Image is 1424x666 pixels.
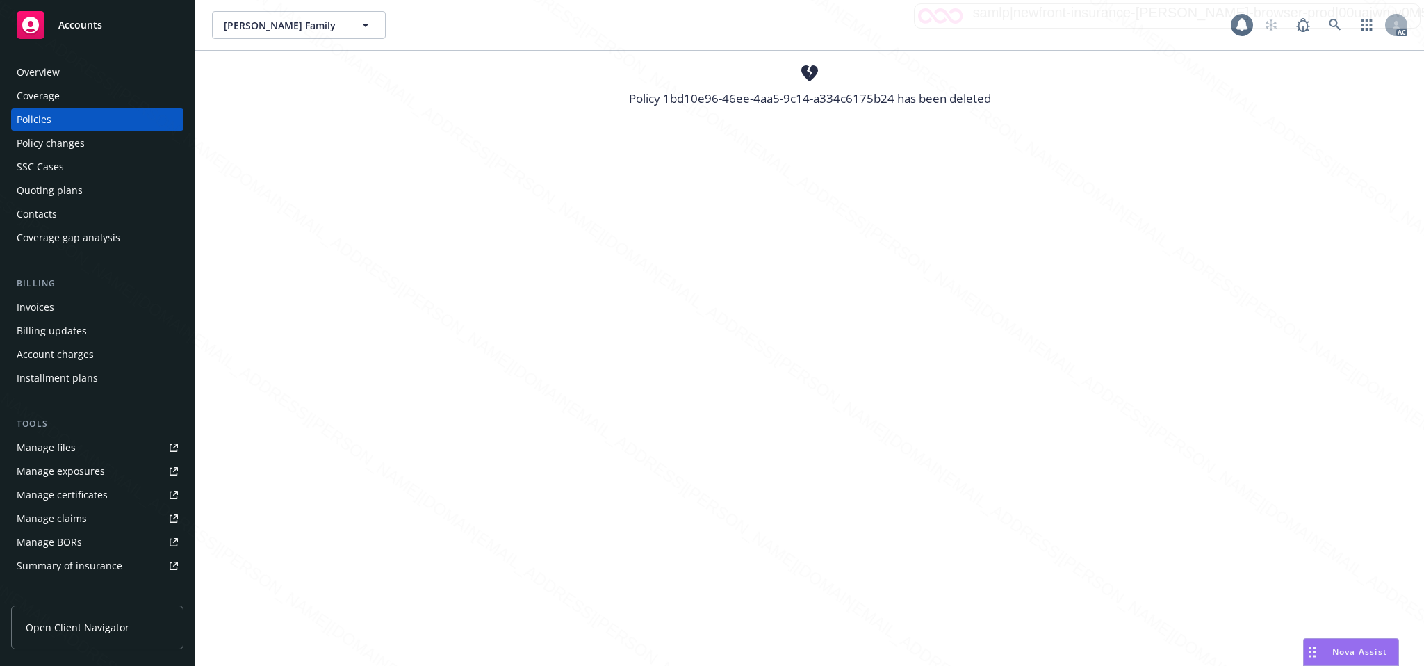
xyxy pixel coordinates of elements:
a: Billing updates [11,320,183,342]
div: Manage BORs [17,531,82,553]
a: Search [1321,11,1349,39]
button: [PERSON_NAME] Family [212,11,386,39]
a: Policy changes [11,132,183,154]
a: Manage files [11,437,183,459]
div: Manage claims [17,507,87,530]
div: Quoting plans [17,179,83,202]
a: Coverage [11,85,183,107]
div: Tools [11,417,183,431]
a: Manage BORs [11,531,183,553]
div: Account charges [17,343,94,366]
div: Manage certificates [17,484,108,506]
div: Policy 1bd10e96-46ee-4aa5-9c14-a334c6175b24 has been deleted [629,90,991,108]
div: Billing [11,277,183,291]
span: Open Client Navigator [26,620,129,635]
div: Billing updates [17,320,87,342]
a: Installment plans [11,367,183,389]
div: Coverage [17,85,60,107]
div: Manage files [17,437,76,459]
a: Coverage gap analysis [11,227,183,249]
a: Manage claims [11,507,183,530]
div: Policy changes [17,132,85,154]
a: Switch app [1353,11,1381,39]
div: Invoices [17,296,54,318]
a: Accounts [11,6,183,44]
a: Policies [11,108,183,131]
a: Manage certificates [11,484,183,506]
span: Nova Assist [1332,646,1387,658]
a: Report a Bug [1289,11,1317,39]
div: Drag to move [1304,639,1321,665]
a: Quoting plans [11,179,183,202]
div: Installment plans [17,367,98,389]
a: Invoices [11,296,183,318]
div: Summary of insurance [17,555,122,577]
button: Nova Assist [1303,638,1399,666]
div: SSC Cases [17,156,64,178]
a: Manage exposures [11,460,183,482]
a: SSC Cases [11,156,183,178]
a: Summary of insurance [11,555,183,577]
div: Contacts [17,203,57,225]
div: Manage exposures [17,460,105,482]
a: Overview [11,61,183,83]
a: Contacts [11,203,183,225]
span: Accounts [58,19,102,31]
a: Start snowing [1257,11,1285,39]
div: Overview [17,61,60,83]
div: Coverage gap analysis [17,227,120,249]
a: Account charges [11,343,183,366]
div: Policies [17,108,51,131]
span: [PERSON_NAME] Family [224,18,344,33]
